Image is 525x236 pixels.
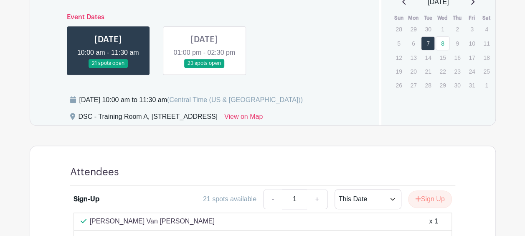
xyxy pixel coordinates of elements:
p: 11 [479,37,493,50]
p: 15 [436,51,449,64]
h6: Event Dates [60,13,349,21]
div: DSC - Training Room A, [STREET_ADDRESS] [79,112,218,125]
p: 26 [392,79,406,92]
p: 2 [450,23,464,36]
p: 18 [479,51,493,64]
p: 30 [450,79,464,92]
p: 14 [421,51,435,64]
h4: Attendees [70,166,119,178]
p: 29 [436,79,449,92]
div: [DATE] 10:00 am to 11:30 am [79,95,303,105]
p: 19 [392,65,406,78]
div: 21 spots available [203,194,256,204]
p: 20 [406,65,420,78]
a: 8 [436,36,449,50]
p: 1 [479,79,493,92]
th: Sun [391,14,406,22]
p: 29 [406,23,420,36]
p: 24 [465,65,479,78]
div: x 1 [429,216,438,226]
p: 13 [406,51,420,64]
p: 25 [479,65,493,78]
p: 5 [392,37,406,50]
th: Wed [435,14,450,22]
p: 30 [421,23,435,36]
th: Mon [406,14,421,22]
p: 3 [465,23,479,36]
p: 28 [421,79,435,92]
p: 22 [436,65,449,78]
p: 12 [392,51,406,64]
th: Fri [464,14,479,22]
div: Sign-Up [74,194,99,204]
p: 17 [465,51,479,64]
p: 6 [406,37,420,50]
a: - [263,189,282,209]
p: 21 [421,65,435,78]
p: 9 [450,37,464,50]
a: View on Map [224,112,263,125]
th: Thu [450,14,464,22]
p: 23 [450,65,464,78]
a: + [307,189,327,209]
th: Sat [479,14,494,22]
p: 1 [436,23,449,36]
p: 4 [479,23,493,36]
button: Sign Up [408,190,452,208]
a: 7 [421,36,435,50]
p: 27 [406,79,420,92]
p: 31 [465,79,479,92]
p: 16 [450,51,464,64]
p: 10 [465,37,479,50]
th: Tue [421,14,435,22]
p: 28 [392,23,406,36]
p: [PERSON_NAME] Van [PERSON_NAME] [90,216,215,226]
span: (Central Time (US & [GEOGRAPHIC_DATA])) [167,96,303,103]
